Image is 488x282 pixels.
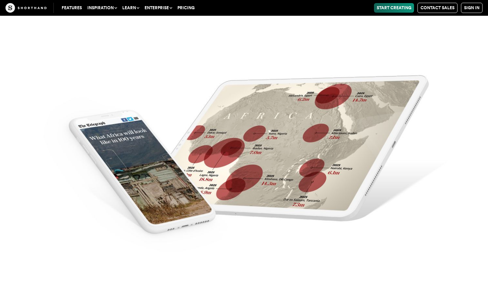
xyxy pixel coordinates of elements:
a: Contact Sales [417,3,458,13]
button: Enterprise [142,3,175,13]
button: Inspiration [85,3,120,13]
a: Pricing [175,3,197,13]
a: Start Creating [374,3,414,13]
a: Features [59,3,85,13]
img: The Craft [5,3,47,13]
a: Sign in [461,3,483,13]
button: Learn [120,3,142,13]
